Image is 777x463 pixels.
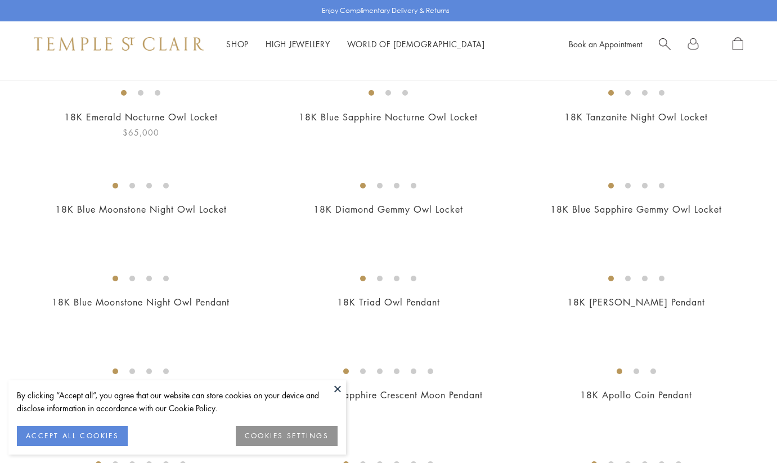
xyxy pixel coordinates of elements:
a: 18K Diamond Gemmy Owl Locket [313,203,463,215]
button: COOKIES SETTINGS [236,426,338,446]
a: 18K Triad Owl Pendant [337,296,440,308]
button: ACCEPT ALL COOKIES [17,426,128,446]
a: 18K Blue Sapphire Crescent Moon Pendant [294,389,483,401]
a: 18K Apollo Coin Pendant [580,389,692,401]
a: 18K Blue Moonstone Night Owl Pendant [52,296,230,308]
a: 18K [PERSON_NAME] Pendant [567,296,705,308]
a: 18K Blue Sapphire Nocturne Owl Locket [299,111,478,123]
a: 18K Emerald Nocturne Owl Locket [64,111,218,123]
a: 18K Tanzanite Night Owl Locket [564,111,708,123]
a: ShopShop [226,38,249,50]
img: Temple St. Clair [34,37,204,51]
a: Search [659,37,671,51]
a: World of [DEMOGRAPHIC_DATA]World of [DEMOGRAPHIC_DATA] [347,38,485,50]
nav: Main navigation [226,37,485,51]
a: 18K Blue Sapphire Gemmy Owl Locket [550,203,722,215]
p: Enjoy Complimentary Delivery & Returns [322,5,450,16]
div: By clicking “Accept all”, you agree that our website can store cookies on your device and disclos... [17,389,338,415]
a: 18K Blue Moonstone Night Owl Locket [55,203,227,215]
span: $65,000 [123,126,159,139]
a: Open Shopping Bag [733,37,743,51]
a: High JewelleryHigh Jewellery [266,38,330,50]
a: Book an Appointment [569,38,642,50]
